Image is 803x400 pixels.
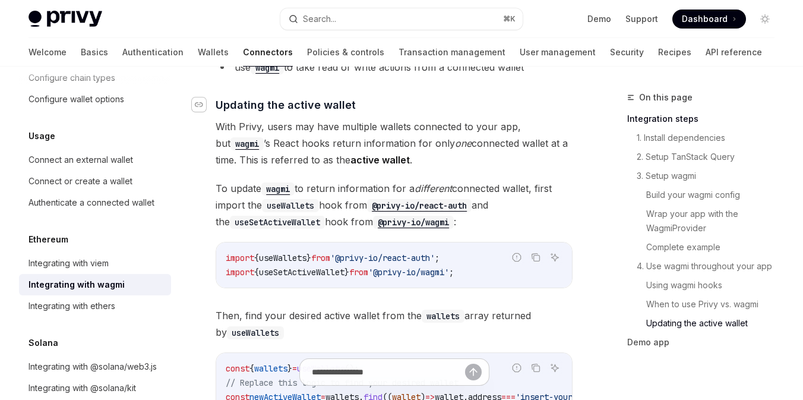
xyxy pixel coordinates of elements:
[19,295,171,317] a: Integrating with ethers
[29,153,133,167] div: Connect an external wallet
[373,216,454,229] code: @privy-io/wagmi
[254,267,259,278] span: {
[658,38,691,67] a: Recipes
[251,61,284,73] a: wagmi
[29,232,68,247] h5: Ethereum
[330,253,435,263] span: '@privy-io/react-auth'
[422,310,464,323] code: wallets
[230,137,264,150] code: wagmi
[520,38,596,67] a: User management
[706,38,762,67] a: API reference
[503,14,516,24] span: ⌘ K
[29,92,124,106] div: Configure wallet options
[399,38,505,67] a: Transaction management
[349,267,368,278] span: from
[280,8,523,30] button: Search...⌘K
[646,276,784,295] a: Using wagmi hooks
[230,216,325,229] code: useSetActiveWallet
[29,299,115,313] div: Integrating with ethers
[29,196,154,210] div: Authenticate a connected wallet
[192,97,216,113] a: Navigate to header
[449,267,454,278] span: ;
[81,38,108,67] a: Basics
[627,109,784,128] a: Integration steps
[216,307,573,341] span: Then, find your desired active wallet from the array returned by
[672,10,746,29] a: Dashboard
[367,199,472,211] a: @privy-io/react-auth
[350,154,410,166] strong: active wallet
[435,253,440,263] span: ;
[637,257,784,276] a: 4. Use wagmi throughout your app
[547,250,562,265] button: Ask AI
[415,182,452,194] em: different
[29,129,55,143] h5: Usage
[373,216,454,228] a: @privy-io/wagmi
[646,238,784,257] a: Complete example
[344,267,349,278] span: }
[29,174,132,188] div: Connect or create a wallet
[29,381,136,395] div: Integrating with @solana/kit
[646,314,784,333] a: Updating the active wallet
[19,356,171,377] a: Integrating with @solana/web3.js
[19,89,171,110] a: Configure wallet options
[19,171,171,192] a: Connect or create a wallet
[29,336,58,350] h5: Solana
[262,199,319,212] code: useWallets
[587,13,611,25] a: Demo
[259,253,306,263] span: useWallets
[29,360,157,374] div: Integrating with @solana/web3.js
[29,256,109,270] div: Integrating with viem
[226,253,254,263] span: import
[216,118,573,168] span: With Privy, users may have multiple wallets connected to your app, but ’s React hooks return info...
[528,250,543,265] button: Copy the contents from the code block
[646,204,784,238] a: Wrap your app with the WagmiProvider
[637,128,784,147] a: 1. Install dependencies
[639,90,693,105] span: On this page
[29,278,125,292] div: Integrating with wagmi
[19,192,171,213] a: Authenticate a connected wallet
[627,333,784,352] a: Demo app
[216,97,356,113] span: Updating the active wallet
[261,182,295,194] a: wagmi
[637,147,784,166] a: 2. Setup TanStack Query
[610,38,644,67] a: Security
[259,267,344,278] span: useSetActiveWallet
[303,12,336,26] div: Search...
[19,377,171,399] a: Integrating with @solana/kit
[637,166,784,185] a: 3. Setup wagmi
[682,13,728,25] span: Dashboard
[29,11,102,27] img: light logo
[646,185,784,204] a: Build your wagmi config
[646,295,784,314] a: When to use Privy vs. wagmi
[216,59,573,75] li: use to take read or write actions from a connected wallet
[198,38,229,67] a: Wallets
[243,38,293,67] a: Connectors
[509,250,524,265] button: Report incorrect code
[227,326,284,339] code: useWallets
[261,182,295,196] code: wagmi
[368,267,449,278] span: '@privy-io/wagmi'
[122,38,184,67] a: Authentication
[755,10,774,29] button: Toggle dark mode
[29,38,67,67] a: Welcome
[19,274,171,295] a: Integrating with wagmi
[465,364,482,380] button: Send message
[307,38,384,67] a: Policies & controls
[306,253,311,263] span: }
[216,180,573,230] span: To update to return information for a connected wallet, first import the hook from and the hook f...
[367,199,472,212] code: @privy-io/react-auth
[19,149,171,171] a: Connect an external wallet
[251,61,284,74] code: wagmi
[455,137,472,149] em: one
[19,253,171,274] a: Integrating with viem
[226,267,254,278] span: import
[311,253,330,263] span: from
[230,137,264,149] a: wagmi
[254,253,259,263] span: {
[625,13,658,25] a: Support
